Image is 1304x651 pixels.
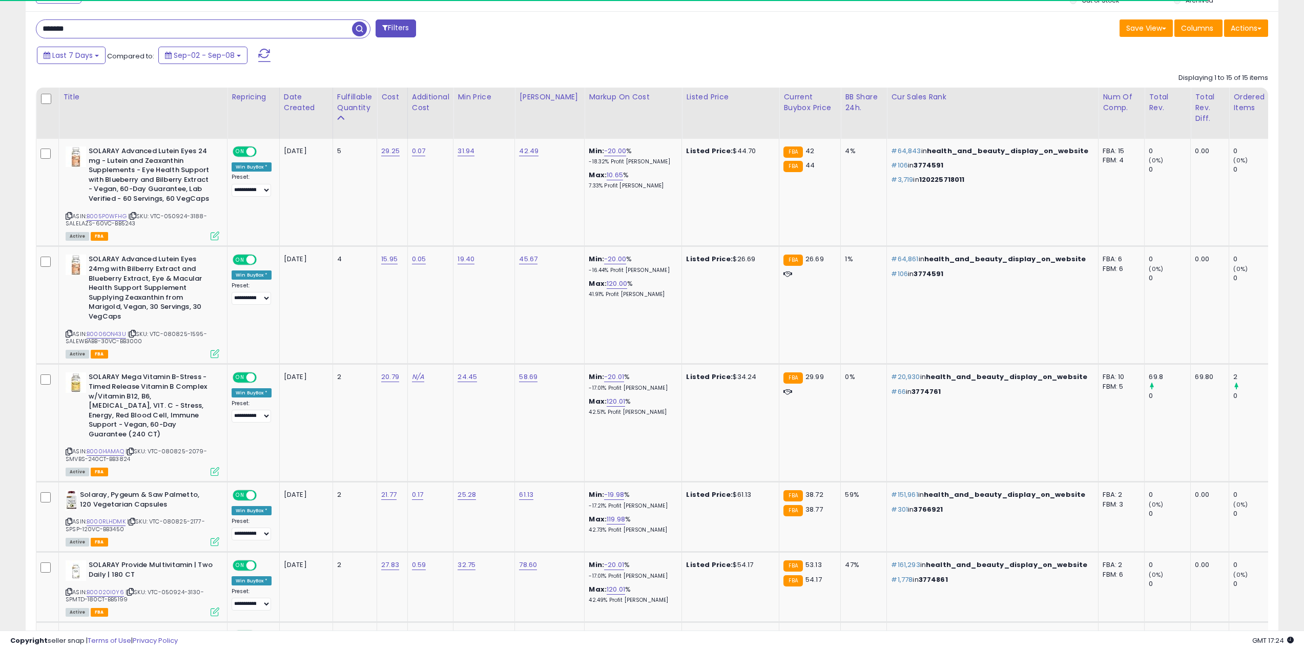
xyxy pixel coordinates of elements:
[284,560,325,570] div: [DATE]
[381,560,399,570] a: 27.83
[589,372,604,382] b: Min:
[891,254,918,264] span: #64,861
[845,146,879,156] div: 4%
[234,491,246,500] span: ON
[232,388,272,397] div: Win BuyBox *
[284,92,328,113] div: Date Created
[891,269,1090,279] p: in
[234,561,246,570] span: ON
[234,256,246,264] span: ON
[589,254,604,264] b: Min:
[686,490,771,499] div: $61.13
[1233,571,1248,579] small: (0%)
[805,160,815,170] span: 44
[845,560,879,570] div: 47%
[891,575,913,584] span: #1,778
[783,92,836,113] div: Current Buybox Price
[783,490,802,501] small: FBA
[891,560,1090,570] p: in
[519,372,537,382] a: 58.69
[232,282,272,305] div: Preset:
[589,92,677,102] div: Markup on Cost
[589,279,607,288] b: Max:
[1149,509,1190,518] div: 0
[1149,372,1190,382] div: 69.8
[63,92,223,102] div: Title
[1149,255,1190,264] div: 0
[1233,165,1275,174] div: 0
[232,162,272,172] div: Win BuyBox *
[845,92,882,113] div: BB Share 24h.
[232,270,272,280] div: Win BuyBox *
[845,490,879,499] div: 59%
[927,146,1088,156] span: health_and_beauty_display_on_website
[1149,579,1190,589] div: 0
[589,385,674,392] p: -17.01% Profit [PERSON_NAME]
[589,267,674,274] p: -16.44% Profit [PERSON_NAME]
[52,50,93,60] span: Last 7 Days
[891,505,1090,514] p: in
[255,561,272,570] span: OFF
[607,514,625,524] a: 119.98
[37,47,106,64] button: Last 7 Days
[783,255,802,266] small: FBA
[284,372,325,382] div: [DATE]
[412,146,426,156] a: 0.07
[589,146,674,165] div: %
[805,575,822,584] span: 54.17
[66,372,86,393] img: 41LLO-rlfkL._SL40_.jpg
[1103,146,1136,156] div: FBA: 15
[1149,571,1163,579] small: (0%)
[89,560,213,582] b: SOLARAY Provide Multivitamin | Two Daily | 180 CT
[91,538,108,547] span: FBA
[891,269,908,279] span: #106
[805,490,823,499] span: 38.72
[589,584,607,594] b: Max:
[519,254,537,264] a: 45.67
[783,560,802,572] small: FBA
[232,588,272,611] div: Preset:
[91,232,108,241] span: FBA
[255,256,272,264] span: OFF
[91,468,108,476] span: FBA
[783,146,802,158] small: FBA
[589,560,604,570] b: Min:
[87,330,126,339] a: B0006ON43U
[80,490,204,512] b: Solaray, Pygeum & Saw Palmetto, 120 Vegetarian Capsules
[1174,19,1223,37] button: Columns
[158,47,247,64] button: Sep-02 - Sep-08
[891,160,908,170] span: #106
[686,92,775,102] div: Listed Price
[686,372,771,382] div: $34.24
[589,527,674,534] p: 42.73% Profit [PERSON_NAME]
[107,51,154,61] span: Compared to:
[589,585,674,604] div: %
[589,372,674,391] div: %
[66,468,89,476] span: All listings currently available for purchase on Amazon
[89,146,213,206] b: SOLARAY Advanced Lutein Eyes 24 mg - Lutein and Zeaxanthin Supplements - Eye Health Support with ...
[589,396,607,406] b: Max:
[66,560,219,615] div: ASIN:
[604,560,624,570] a: -20.01
[589,515,674,534] div: %
[891,372,920,382] span: #20,930
[926,560,1087,570] span: health_and_beauty_display_on_website
[66,146,86,167] img: 41qy-haBQhL._SL40_.jpg
[845,372,879,382] div: 0%
[1195,372,1221,382] div: 69.80
[926,372,1087,382] span: health_and_beauty_display_on_website
[589,182,674,190] p: 7.33% Profit [PERSON_NAME]
[1233,255,1275,264] div: 0
[1103,382,1136,391] div: FBM: 5
[891,505,908,514] span: #301
[589,146,604,156] b: Min:
[458,254,474,264] a: 19.40
[1233,146,1275,156] div: 0
[1149,265,1163,273] small: (0%)
[284,490,325,499] div: [DATE]
[805,505,823,514] span: 38.77
[337,490,369,499] div: 2
[10,636,48,645] strong: Copyright
[891,146,1090,156] p: in
[891,575,1090,584] p: in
